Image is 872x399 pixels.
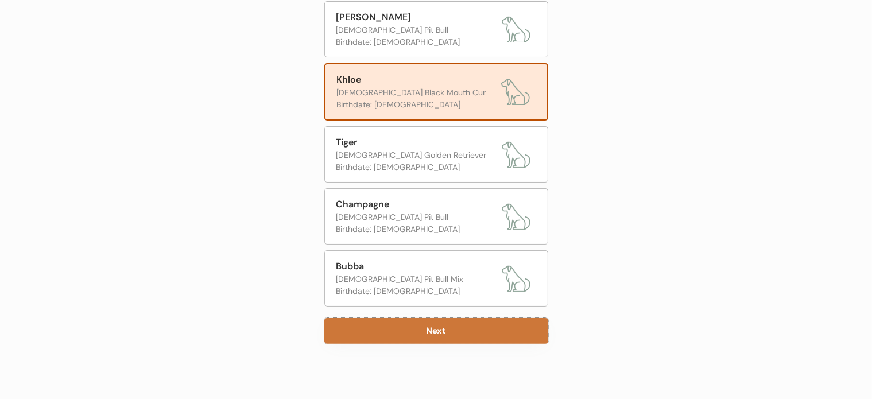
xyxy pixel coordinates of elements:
[336,24,496,36] div: [DEMOGRAPHIC_DATA] Pit Bull
[337,87,495,99] div: [DEMOGRAPHIC_DATA] Black Mouth Cur
[336,36,496,48] div: Birthdate: [DEMOGRAPHIC_DATA]
[502,264,530,293] img: dog.png
[336,273,496,285] div: [DEMOGRAPHIC_DATA] Pit Bull Mix
[336,223,496,235] div: Birthdate: [DEMOGRAPHIC_DATA]
[502,15,530,44] img: dog.png
[336,161,496,173] div: Birthdate: [DEMOGRAPHIC_DATA]
[336,211,496,223] div: [DEMOGRAPHIC_DATA] Pit Bull
[336,197,496,211] div: Champagne
[502,202,530,231] img: dog.png
[336,259,496,273] div: Bubba
[324,318,548,344] button: Next
[336,149,496,161] div: [DEMOGRAPHIC_DATA] Golden Retriever
[336,10,496,24] div: [PERSON_NAME]
[337,99,495,111] div: Birthdate: [DEMOGRAPHIC_DATA]
[336,135,496,149] div: Tiger
[336,285,496,297] div: Birthdate: [DEMOGRAPHIC_DATA]
[337,73,495,87] div: Khloe
[502,140,530,169] img: dog.png
[501,78,530,106] img: dog.png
